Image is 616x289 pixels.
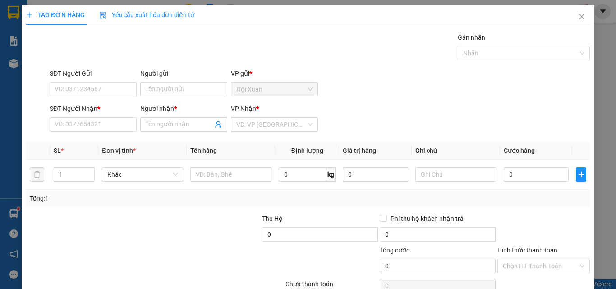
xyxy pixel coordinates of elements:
button: Close [569,5,594,30]
span: Giá trị hàng [343,147,376,154]
span: Cước hàng [504,147,535,154]
span: Tên hàng [190,147,217,154]
input: VD: Bàn, Ghế [190,167,271,182]
div: SĐT Người Nhận [50,104,137,114]
span: Gửi: [8,9,22,18]
span: Cước rồi : [7,59,41,69]
span: Khác [107,168,178,181]
button: plus [576,167,586,182]
div: Hội Xuân [8,8,71,18]
span: Hội Xuân [236,83,313,96]
span: Đơn vị tính [102,147,136,154]
span: user-add [215,121,222,128]
div: 0939085935 [8,29,71,42]
span: VP Nhận [231,105,256,112]
div: Tổng: 1 [30,193,239,203]
div: SĐT Người Gửi [50,69,137,78]
input: 0 [343,167,408,182]
span: Yêu cầu xuất hóa đơn điện tử [99,11,194,18]
img: icon [99,12,106,19]
input: Ghi Chú [415,167,496,182]
div: 0357150870 [77,40,169,53]
div: Người nhận [140,104,227,114]
div: HOÀNG VIỆT [77,29,169,40]
div: 40.000 [7,58,72,69]
label: Gán nhãn [458,34,485,41]
span: Phí thu hộ khách nhận trả [387,214,467,224]
button: delete [30,167,44,182]
span: Định lượng [291,147,323,154]
div: VP [GEOGRAPHIC_DATA] [77,8,169,29]
span: Thu Hộ [262,215,282,222]
span: plus [26,12,32,18]
span: TẠO ĐƠN HÀNG [26,11,85,18]
span: plus [576,171,586,178]
th: Ghi chú [412,142,500,160]
span: Nhận: [77,9,99,18]
span: close [578,13,585,20]
span: SL [54,147,61,154]
span: Tổng cước [380,247,409,254]
div: Người gửi [140,69,227,78]
div: VP gửi [231,69,318,78]
span: kg [326,167,336,182]
label: Hình thức thanh toán [497,247,557,254]
div: YÊN [8,18,71,29]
